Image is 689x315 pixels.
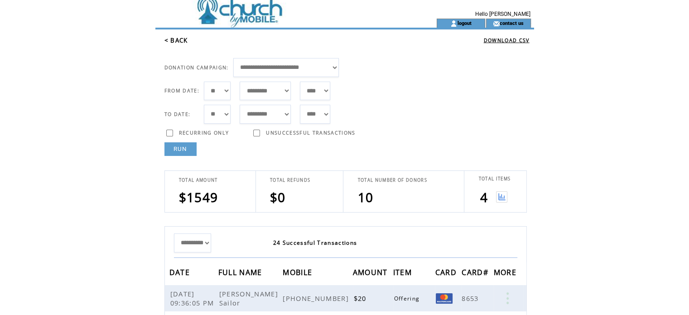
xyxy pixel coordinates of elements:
img: contact_us_icon.gif [493,20,500,27]
a: FULL NAME [218,269,265,275]
span: TO DATE: [164,111,191,117]
span: 4 [480,189,487,206]
span: [DATE] 09:36:05 PM [170,289,217,307]
span: FULL NAME [218,265,265,282]
span: CARD# [462,265,491,282]
span: TOTAL ITEMS [478,176,511,182]
span: AMOUNT [353,265,390,282]
span: TOTAL AMOUNT [179,177,218,183]
a: MOBILE [283,269,314,275]
span: DONATION CAMPAIGN: [164,64,229,71]
span: 24 Successful Transactions [273,239,357,247]
span: CARD [435,265,458,282]
span: ITEM [393,265,414,282]
span: Offering [394,295,422,302]
a: CARD# [462,269,491,275]
img: View graph [496,191,507,203]
span: $1549 [179,189,218,206]
span: DATE [169,265,192,282]
span: RECURRING ONLY [179,130,229,136]
span: [PERSON_NAME] Sailor [219,289,278,307]
span: FROM DATE: [164,87,199,94]
img: account_icon.gif [450,20,457,27]
a: < BACK [164,36,188,44]
span: [PHONE_NUMBER] [283,294,351,303]
img: Mastercard [436,293,453,304]
span: MORE [494,265,519,282]
span: $0 [270,189,286,206]
a: RUN [164,142,197,156]
span: TOTAL NUMBER OF DONORS [357,177,427,183]
span: Hello [PERSON_NAME] [475,11,530,17]
a: contact us [500,20,524,26]
span: 8653 [462,294,481,303]
span: $20 [354,294,369,303]
a: AMOUNT [353,269,390,275]
span: 10 [357,189,373,206]
span: MOBILE [283,265,314,282]
a: DATE [169,269,192,275]
span: TOTAL REFUNDS [270,177,310,183]
a: ITEM [393,269,414,275]
a: DOWNLOAD CSV [484,37,530,44]
span: UNSUCCESSFUL TRANSACTIONS [266,130,355,136]
a: logout [457,20,471,26]
a: CARD [435,269,458,275]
